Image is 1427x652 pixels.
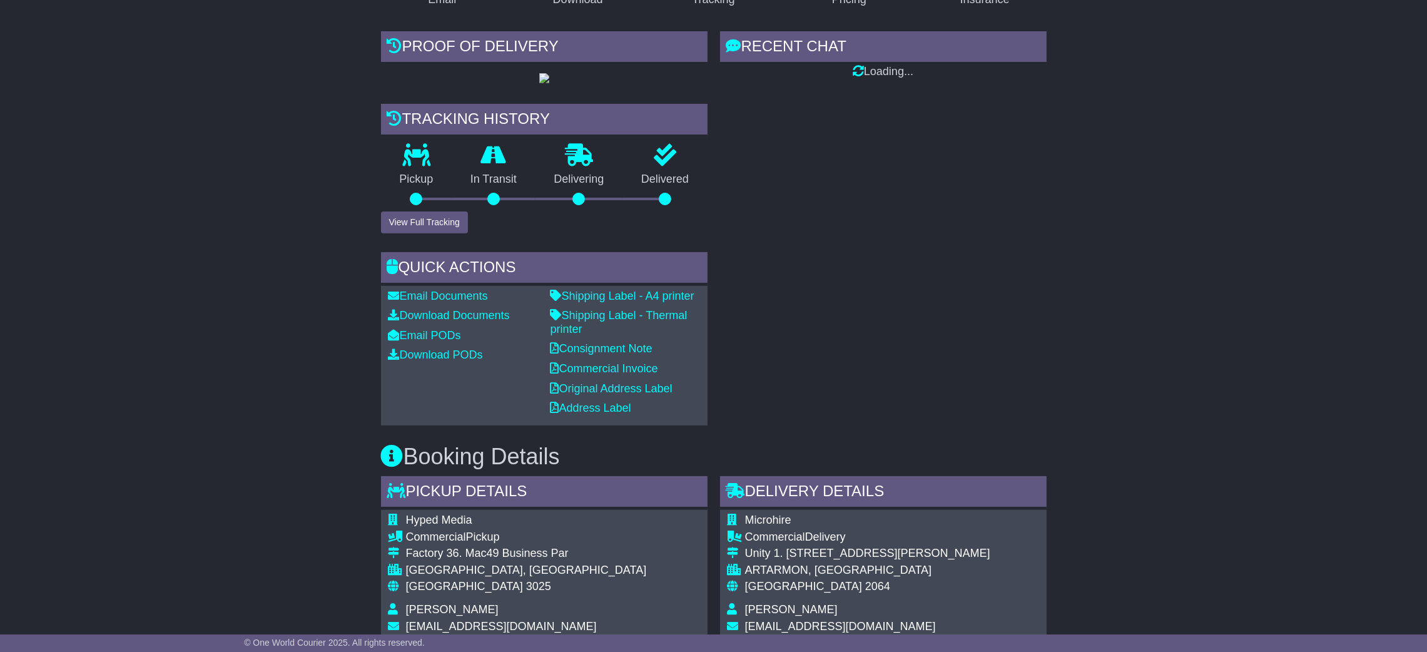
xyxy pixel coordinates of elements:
[406,514,472,526] span: Hyped Media
[551,382,673,395] a: Original Address Label
[865,580,890,593] span: 2064
[526,580,551,593] span: 3025
[406,531,466,543] span: Commercial
[381,476,708,510] div: Pickup Details
[388,290,488,302] a: Email Documents
[381,252,708,286] div: Quick Actions
[551,362,658,375] a: Commercial Invoice
[745,514,791,526] span: Microhire
[745,603,838,616] span: [PERSON_NAME]
[381,104,708,138] div: Tracking history
[452,173,536,186] p: In Transit
[406,603,499,616] span: [PERSON_NAME]
[622,173,708,186] p: Delivered
[551,309,688,335] a: Shipping Label - Thermal printer
[406,564,647,578] div: [GEOGRAPHIC_DATA], [GEOGRAPHIC_DATA]
[551,290,694,302] a: Shipping Label - A4 printer
[745,531,805,543] span: Commercial
[720,476,1047,510] div: Delivery Details
[536,173,623,186] p: Delivering
[381,211,468,233] button: View Full Tracking
[551,342,653,355] a: Consignment Note
[745,547,990,561] div: Unity 1. [STREET_ADDRESS][PERSON_NAME]
[406,620,597,633] span: [EMAIL_ADDRESS][DOMAIN_NAME]
[406,547,647,561] div: Factory 36. Mac49 Business Par
[406,531,647,544] div: Pickup
[388,329,461,342] a: Email PODs
[745,620,936,633] span: [EMAIL_ADDRESS][DOMAIN_NAME]
[381,31,708,65] div: Proof of Delivery
[381,173,452,186] p: Pickup
[745,531,990,544] div: Delivery
[745,580,862,593] span: [GEOGRAPHIC_DATA]
[388,309,510,322] a: Download Documents
[388,349,483,361] a: Download PODs
[381,444,1047,469] h3: Booking Details
[539,73,549,83] img: GetPodImage
[720,65,1047,79] div: Loading...
[551,402,631,414] a: Address Label
[720,31,1047,65] div: RECENT CHAT
[406,580,523,593] span: [GEOGRAPHIC_DATA]
[745,564,990,578] div: ARTARMON, [GEOGRAPHIC_DATA]
[244,638,425,648] span: © One World Courier 2025. All rights reserved.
